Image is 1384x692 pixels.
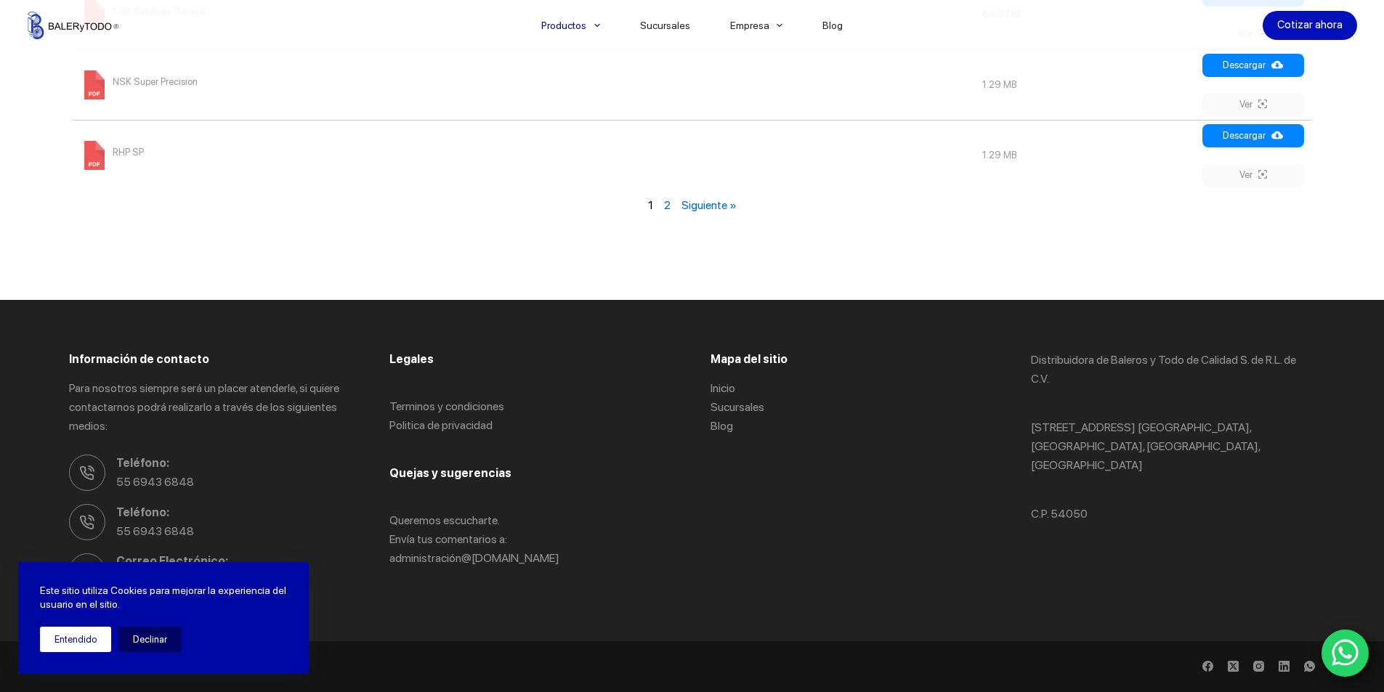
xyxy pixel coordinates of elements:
a: RHP SP [80,149,144,160]
h3: Mapa del sitio [711,351,995,368]
a: LinkedIn [1279,661,1290,672]
a: NSK Super Precision [80,78,198,89]
a: WhatsApp [1322,630,1369,677]
a: Ver [1202,93,1304,116]
a: Instagram [1253,661,1264,672]
p: Este sitio utiliza Cookies para mejorar la experiencia del usuario en el sitio. [40,584,287,612]
a: Cotizar ahora [1263,11,1357,40]
a: Politica de privacidad [389,418,493,432]
h3: Información de contacto [69,351,353,368]
a: 2 [664,198,671,212]
span: NSK Super Precision [113,70,198,94]
a: 55 6943 6848 [116,475,194,489]
td: 1.29 MB [975,49,1198,120]
a: Ver [1202,163,1304,187]
a: Facebook [1202,661,1213,672]
a: Descargar [1202,124,1304,147]
p: [STREET_ADDRESS] [GEOGRAPHIC_DATA], [GEOGRAPHIC_DATA], [GEOGRAPHIC_DATA], [GEOGRAPHIC_DATA] [1031,418,1315,476]
p: Copyright © 2025 Balerytodo [69,659,670,674]
span: Quejas y sugerencias [389,466,511,480]
p: C.P. 54050 [1031,505,1315,524]
a: Inicio [711,381,735,395]
a: Terminos y condiciones [389,399,504,413]
span: RHP SP [113,141,144,164]
a: WhatsApp [1304,661,1315,672]
p: Distribuidora de Baleros y Todo de Calidad S. de R.L. de C.V. [1031,351,1315,389]
span: 1 [648,198,653,212]
a: X (Twitter) [1228,661,1239,672]
a: 55 6943 6848 [116,524,194,538]
a: Descargar [1202,54,1304,77]
td: 1.29 MB [975,120,1198,190]
span: Legales [389,352,434,366]
span: Teléfono: [116,503,353,522]
span: Correo Electrónico: [116,552,353,571]
a: Siguiente » [681,198,737,212]
a: Blog [711,419,733,433]
span: Teléfono: [116,454,353,473]
button: Entendido [40,627,111,652]
button: Declinar [118,627,182,652]
img: Balerytodo [28,12,118,39]
p: Para nosotros siempre será un placer atenderle, si quiere contactarnos podrá realizarlo a través ... [69,379,353,436]
p: Queremos escucharte. Envía tus comentarios a: administració n@[DOMAIN_NAME] [389,511,673,569]
a: Sucursales [711,400,764,414]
